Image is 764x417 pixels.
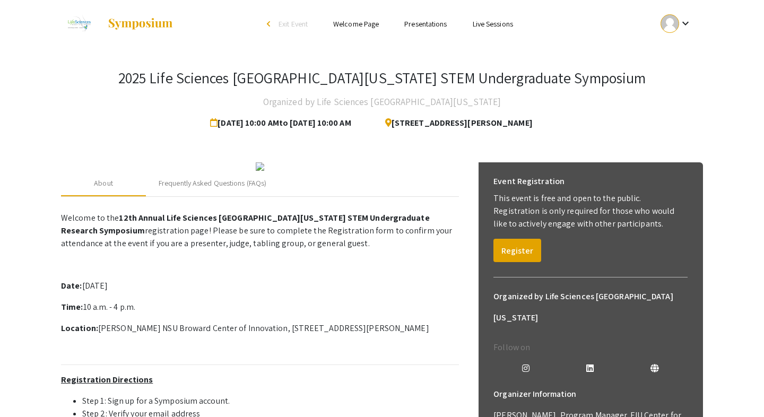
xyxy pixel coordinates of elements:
[263,91,501,112] h4: Organized by Life Sciences [GEOGRAPHIC_DATA][US_STATE]
[493,192,688,230] p: This event is free and open to the public. Registration is only required for those who would like...
[210,112,355,134] span: [DATE] 10:00 AM to [DATE] 10:00 AM
[404,19,447,29] a: Presentations
[377,112,533,134] span: [STREET_ADDRESS][PERSON_NAME]
[61,301,459,314] p: 10 a.m. - 4 p.m.
[256,162,264,171] img: 32153a09-f8cb-4114-bf27-cfb6bc84fc69.png
[118,69,646,87] h3: 2025 Life Sciences [GEOGRAPHIC_DATA][US_STATE] STEM Undergraduate Symposium
[649,12,703,36] button: Expand account dropdown
[493,171,565,192] h6: Event Registration
[61,11,97,37] img: 2025 Life Sciences South Florida STEM Undergraduate Symposium
[94,178,113,189] div: About
[61,280,82,291] strong: Date:
[493,239,541,262] button: Register
[82,395,459,407] li: Step 1: Sign up for a Symposium account.
[333,19,379,29] a: Welcome Page
[8,369,45,409] iframe: Chat
[493,286,688,328] h6: Organized by Life Sciences [GEOGRAPHIC_DATA][US_STATE]
[493,341,688,354] p: Follow on
[61,323,98,334] strong: Location:
[61,322,459,335] p: [PERSON_NAME] NSU Broward Center of Innovation, [STREET_ADDRESS][PERSON_NAME]
[61,301,83,312] strong: Time:
[61,374,153,385] u: Registration Directions
[61,212,430,236] strong: 12th Annual Life Sciences [GEOGRAPHIC_DATA][US_STATE] STEM Undergraduate Research Symposium
[279,19,308,29] span: Exit Event
[61,280,459,292] p: [DATE]
[61,212,459,250] p: Welcome to the registration page! Please be sure to complete the Registration form to confirm you...
[61,11,173,37] a: 2025 Life Sciences South Florida STEM Undergraduate Symposium
[493,384,688,405] h6: Organizer Information
[267,21,273,27] div: arrow_back_ios
[473,19,513,29] a: Live Sessions
[679,17,692,30] mat-icon: Expand account dropdown
[159,178,266,189] div: Frequently Asked Questions (FAQs)
[107,18,173,30] img: Symposium by ForagerOne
